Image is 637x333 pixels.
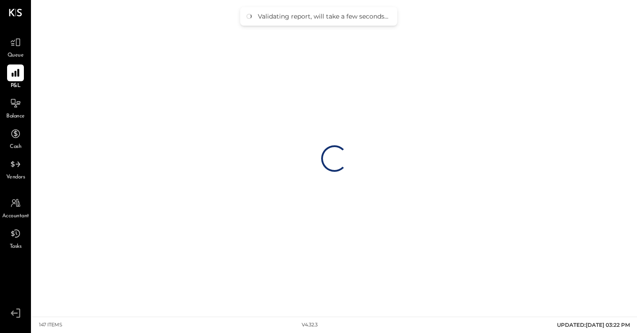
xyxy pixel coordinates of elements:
[6,113,25,121] span: Balance
[0,125,31,151] a: Cash
[8,52,24,60] span: Queue
[2,212,29,220] span: Accountant
[0,156,31,182] a: Vendors
[39,322,62,329] div: 147 items
[10,143,21,151] span: Cash
[0,64,31,90] a: P&L
[258,12,388,20] div: Validating report, will take a few seconds...
[302,322,318,329] div: v 4.32.3
[0,225,31,251] a: Tasks
[0,195,31,220] a: Accountant
[0,95,31,121] a: Balance
[6,174,25,182] span: Vendors
[10,243,22,251] span: Tasks
[11,82,21,90] span: P&L
[0,34,31,60] a: Queue
[557,322,630,328] span: UPDATED: [DATE] 03:22 PM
